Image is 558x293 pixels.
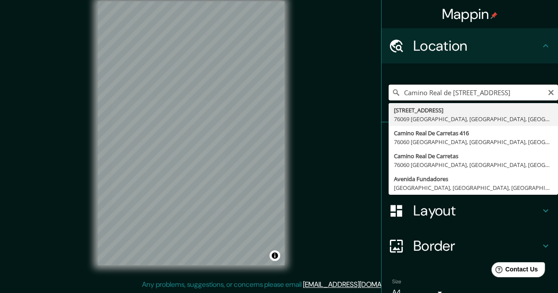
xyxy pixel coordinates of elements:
[382,28,558,63] div: Location
[392,278,401,286] label: Size
[547,88,554,96] button: Clear
[394,152,553,160] div: Camino Real De Carretas
[97,1,285,265] canvas: Map
[270,250,280,261] button: Toggle attribution
[382,158,558,193] div: Style
[413,202,540,219] h4: Layout
[303,280,412,289] a: [EMAIL_ADDRESS][DOMAIN_NAME]
[413,237,540,255] h4: Border
[442,5,498,23] h4: Mappin
[394,183,553,192] div: [GEOGRAPHIC_DATA], [GEOGRAPHIC_DATA], [GEOGRAPHIC_DATA]
[382,228,558,263] div: Border
[389,85,558,100] input: Pick your city or area
[413,37,540,55] h4: Location
[479,259,548,283] iframe: Help widget launcher
[142,279,413,290] p: Any problems, suggestions, or concerns please email .
[394,129,553,137] div: Camino Real De Carretas 416
[382,122,558,158] div: Pins
[394,137,553,146] div: 76060 [GEOGRAPHIC_DATA], [GEOGRAPHIC_DATA], [GEOGRAPHIC_DATA]
[382,193,558,228] div: Layout
[394,174,553,183] div: Avenida Fundadores
[394,106,553,115] div: [STREET_ADDRESS]
[491,12,498,19] img: pin-icon.png
[394,115,553,123] div: 76069 [GEOGRAPHIC_DATA], [GEOGRAPHIC_DATA], [GEOGRAPHIC_DATA]
[394,160,553,169] div: 76060 [GEOGRAPHIC_DATA], [GEOGRAPHIC_DATA], [GEOGRAPHIC_DATA]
